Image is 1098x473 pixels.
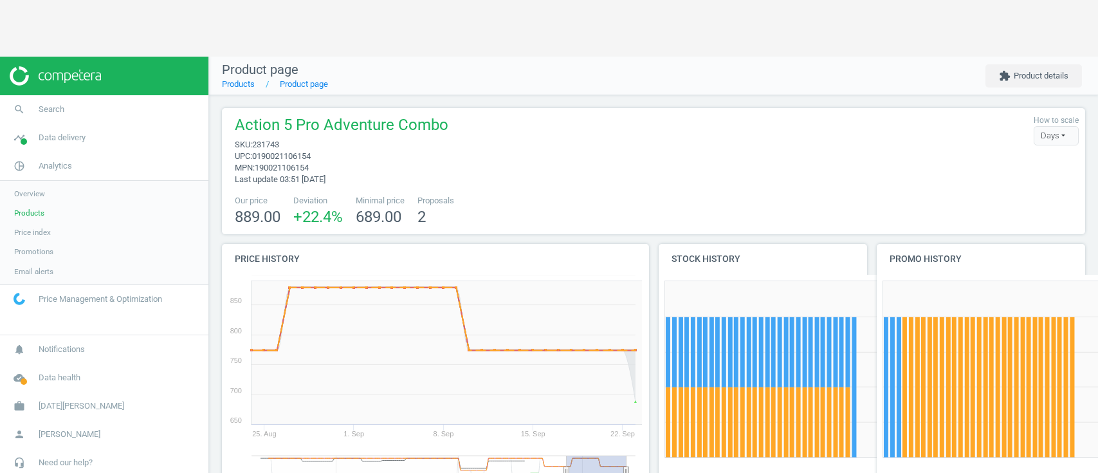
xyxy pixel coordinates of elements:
label: How to scale [1034,115,1079,126]
text: 700 [230,387,242,394]
span: [DATE][PERSON_NAME] [39,400,124,412]
text: 850 [230,297,242,304]
span: Email alerts [14,266,53,277]
a: Product page [280,79,328,89]
span: 231743 [252,140,279,149]
tspan: 1. Sep [343,430,364,438]
span: Price Management & Optimization [39,293,162,305]
span: sku : [235,140,252,149]
span: [PERSON_NAME] [39,429,100,440]
tspan: 25. Aug [252,430,276,438]
iframe: Intercom live chat [1045,429,1075,460]
span: Data health [39,372,80,384]
span: Need our help? [39,457,93,468]
button: extensionProduct details [985,64,1082,88]
i: pie_chart_outlined [7,154,32,178]
span: Notifications [39,344,85,355]
span: Deviation [293,195,343,207]
span: Action 5 Pro Adventure Combo [235,115,448,139]
span: 2 [417,208,426,226]
i: person [7,422,32,447]
h4: Promo history [877,244,1085,274]
tspan: 15. Sep [521,430,545,438]
span: Products [14,208,44,218]
span: Analytics [39,160,72,172]
i: search [7,97,32,122]
span: +22.4 % [293,208,343,226]
span: Minimal price [356,195,405,207]
i: timeline [7,125,32,150]
text: 650 [230,416,242,424]
i: extension [999,70,1011,82]
h4: Price history [222,244,649,274]
span: Proposals [417,195,454,207]
h4: Stock history [659,244,867,274]
span: Product page [222,62,298,77]
span: Overview [14,189,45,199]
span: 689.00 [356,208,401,226]
text: 800 [230,327,242,335]
span: Our price [235,195,280,207]
span: 0190021106154 [252,151,311,161]
tspan: 22. Sep [610,430,635,438]
span: mpn : [235,163,255,172]
span: Last update 03:51 [DATE] [235,174,325,184]
tspan: 8. Sep [434,430,454,438]
a: Products [222,79,255,89]
span: upc : [235,151,252,161]
i: notifications [7,337,32,362]
span: Data delivery [39,132,86,144]
span: Promotions [14,246,53,257]
span: 190021106154 [255,163,309,172]
div: Days [1034,126,1079,145]
i: work [7,394,32,418]
span: Price index [14,227,51,237]
text: 750 [230,357,242,364]
span: 889.00 [235,208,280,226]
img: wGWNvw8QSZomAAAAABJRU5ErkJggg== [14,293,25,305]
span: Search [39,104,64,115]
i: cloud_done [7,366,32,390]
img: ajHJNr6hYgQAAAAASUVORK5CYII= [10,66,101,86]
